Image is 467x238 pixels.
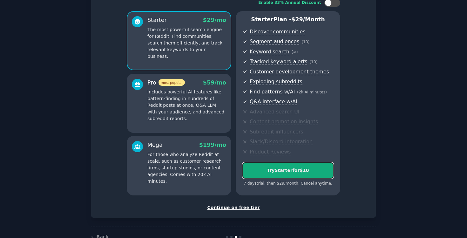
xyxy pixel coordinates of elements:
span: $ 59 /mo [203,79,226,86]
span: ( 10 ) [301,40,309,44]
div: Continue on free tier [98,204,369,211]
span: Discover communities [250,29,305,35]
span: Exploding subreddits [250,78,302,85]
span: Segment audiences [250,38,299,45]
span: $ 29 /mo [203,17,226,23]
div: Try Starter for $10 [243,167,333,174]
div: 7 days trial, then $ 29 /month . Cancel anytime. [242,181,334,187]
div: Pro [147,79,185,87]
span: Content promotion insights [250,119,318,125]
div: Mega [147,141,163,149]
span: Customer development themes [250,69,329,75]
span: Slack/Discord integration [250,139,313,145]
p: Includes powerful AI features like pattern-finding in hundreds of Reddit posts at once, Q&A LLM w... [147,89,226,122]
span: ( 2k AI minutes ) [297,90,327,94]
div: Starter [147,16,167,24]
span: $ 29 /month [291,16,325,23]
span: Product Reviews [250,149,291,155]
span: most popular [159,79,185,86]
span: Find patterns w/AI [250,89,295,95]
button: TryStarterfor$10 [242,162,334,179]
span: Advanced search UI [250,109,299,115]
p: Starter Plan - [242,16,334,24]
span: Subreddit influencers [250,129,303,135]
span: $ 199 /mo [199,142,226,148]
span: ( ∞ ) [292,50,298,54]
p: For those who analyze Reddit at scale, such as customer research firms, startup studios, or conte... [147,151,226,185]
span: Q&A interface w/AI [250,99,297,105]
span: ( 10 ) [309,60,317,64]
span: Tracked keyword alerts [250,58,307,65]
p: The most powerful search engine for Reddit. Find communities, search them efficiently, and track ... [147,26,226,60]
span: Keyword search [250,49,289,55]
